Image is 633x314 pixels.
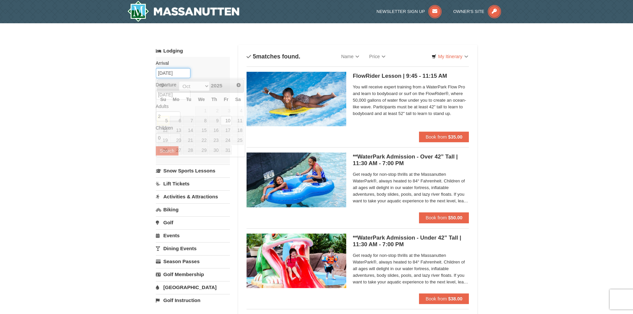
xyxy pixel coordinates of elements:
strong: $38.00 [448,296,463,301]
a: Dining Events [156,242,230,255]
a: 29 [195,146,208,155]
a: Season Passes [156,255,230,267]
a: 19 [158,136,169,145]
span: Book from [426,134,447,140]
a: Activities & Attractions [156,190,230,203]
span: 2025 [211,83,222,88]
a: 31 [221,146,232,155]
h5: **WaterPark Admission - Over 42” Tall | 11:30 AM - 7:00 PM [353,154,469,167]
span: 1 [195,106,208,116]
span: Book from [426,296,447,301]
img: 6619917-720-80b70c28.jpg [247,153,346,207]
a: 22 [195,136,208,145]
span: Tuesday [186,97,191,102]
h5: FlowRider Lesson | 9:45 - 11:15 AM [353,73,469,79]
span: Get ready for non-stop thrills at the Massanutten WaterPark®, always heated to 84° Fahrenheit. Ch... [353,171,469,204]
a: Events [156,229,230,242]
span: Prev [160,82,165,88]
a: Golf Membership [156,268,230,280]
a: 25 [232,136,244,145]
a: Lodging [156,45,230,57]
img: Massanutten Resort Logo [127,1,240,22]
button: Book from $35.00 [419,132,469,142]
a: 13 [170,126,182,135]
a: 16 [209,126,220,135]
a: 9 [209,116,220,125]
a: Price [364,50,390,63]
a: 30 [209,146,220,155]
img: 6619917-216-363963c7.jpg [247,72,346,126]
h4: matches found. [247,53,300,60]
a: 20 [170,136,182,145]
span: Wednesday [198,97,205,102]
img: 6619917-732-e1c471e4.jpg [247,234,346,288]
a: Golf [156,216,230,229]
a: Massanutten Resort [127,1,240,22]
a: 11 [232,116,244,125]
a: 10 [221,116,232,125]
a: My Itinerary [427,52,472,61]
button: Book from $38.00 [419,293,469,304]
span: Friday [224,97,229,102]
a: 8 [195,116,208,125]
a: 24 [221,136,232,145]
a: Next [234,80,243,90]
span: Get ready for non-stop thrills at the Massanutten WaterPark®, always heated to 84° Fahrenheit. Ch... [353,252,469,285]
span: 5 [253,53,256,60]
a: Owner's Site [453,9,501,14]
span: Newsletter Sign Up [376,9,425,14]
span: 3 [221,106,232,116]
label: Arrival [156,60,225,66]
span: Saturday [235,97,241,102]
a: 27 [170,146,182,155]
a: 12 [158,126,169,135]
a: Biking [156,203,230,216]
span: Monday [173,97,179,102]
a: 26 [158,146,169,155]
a: Newsletter Sign Up [376,9,442,14]
a: [GEOGRAPHIC_DATA] [156,281,230,293]
button: Book from $50.00 [419,212,469,223]
a: Prev [158,80,167,90]
a: 23 [209,136,220,145]
span: Owner's Site [453,9,484,14]
h5: **WaterPark Admission - Under 42” Tall | 11:30 AM - 7:00 PM [353,235,469,248]
span: 4 [232,106,244,116]
span: Thursday [211,97,217,102]
a: 21 [183,136,194,145]
a: Name [336,50,364,63]
a: 7 [183,116,194,125]
a: 14 [183,126,194,135]
span: Next [236,82,241,88]
span: You will receive expert training from a WaterPark Flow Pro and learn to bodyboard or surf on the ... [353,84,469,117]
a: Golf Instruction [156,294,230,306]
a: 5 [158,116,169,125]
a: 15 [195,126,208,135]
strong: $35.00 [448,134,463,140]
a: 17 [221,126,232,135]
a: 18 [232,126,244,135]
strong: $50.00 [448,215,463,220]
a: 6 [170,116,182,125]
span: Book from [426,215,447,220]
span: Sunday [160,97,166,102]
a: Lift Tickets [156,177,230,190]
span: 2 [209,106,220,116]
a: 28 [183,146,194,155]
a: Snow Sports Lessons [156,164,230,177]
